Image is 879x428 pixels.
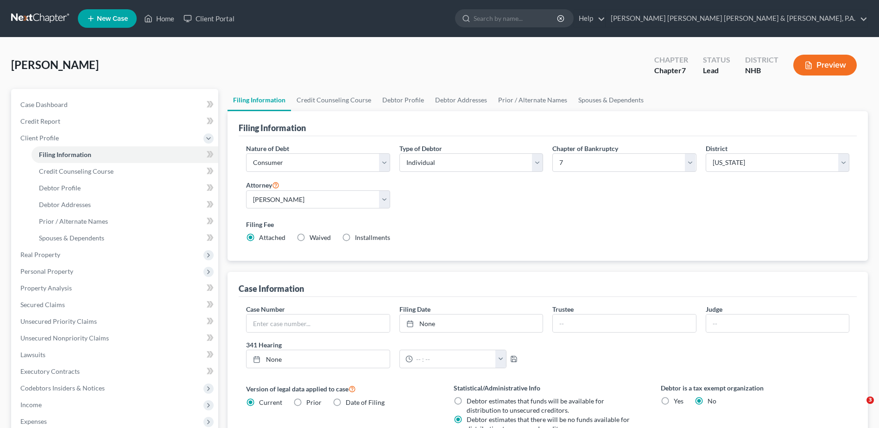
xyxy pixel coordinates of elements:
[346,398,385,406] span: Date of Filing
[20,367,80,375] span: Executory Contracts
[247,350,389,368] a: None
[13,296,218,313] a: Secured Claims
[654,65,688,76] div: Chapter
[246,220,849,229] label: Filing Fee
[32,180,218,196] a: Debtor Profile
[11,58,99,71] span: [PERSON_NAME]
[400,315,543,332] a: None
[291,89,377,111] a: Credit Counseling Course
[866,397,874,404] span: 3
[39,217,108,225] span: Prior / Alternate Names
[39,201,91,208] span: Debtor Addresses
[552,304,574,314] label: Trustee
[32,146,218,163] a: Filing Information
[355,233,390,241] span: Installments
[32,213,218,230] a: Prior / Alternate Names
[703,55,730,65] div: Status
[259,398,282,406] span: Current
[97,15,128,22] span: New Case
[20,401,42,409] span: Income
[310,233,331,241] span: Waived
[20,134,59,142] span: Client Profile
[13,96,218,113] a: Case Dashboard
[259,233,285,241] span: Attached
[20,301,65,308] span: Secured Claims
[241,340,548,350] label: 341 Hearing
[20,117,60,125] span: Credit Report
[674,397,683,405] span: Yes
[454,383,642,393] label: Statistical/Administrative Info
[20,267,73,275] span: Personal Property
[399,304,430,314] label: Filing Date
[39,151,91,158] span: Filing Information
[32,163,218,180] a: Credit Counseling Course
[13,280,218,296] a: Property Analysis
[682,66,686,75] span: 7
[228,89,291,111] a: Filing Information
[377,89,430,111] a: Debtor Profile
[430,89,493,111] a: Debtor Addresses
[13,363,218,380] a: Executory Contracts
[552,144,618,153] label: Chapter of Bankruptcy
[239,283,304,294] div: Case Information
[32,230,218,246] a: Spouses & Dependents
[745,65,778,76] div: NHB
[13,346,218,363] a: Lawsuits
[706,144,727,153] label: District
[13,330,218,346] a: Unsecured Nonpriority Claims
[179,10,239,27] a: Client Portal
[706,315,849,332] input: --
[246,179,279,190] label: Attorney
[20,101,68,108] span: Case Dashboard
[654,55,688,65] div: Chapter
[553,315,696,332] input: --
[606,10,867,27] a: [PERSON_NAME] [PERSON_NAME] [PERSON_NAME] & [PERSON_NAME], P.A.
[32,196,218,213] a: Debtor Addresses
[574,10,605,27] a: Help
[493,89,573,111] a: Prior / Alternate Names
[20,384,105,392] span: Codebtors Insiders & Notices
[20,351,45,359] span: Lawsuits
[745,55,778,65] div: District
[413,350,496,368] input: -- : --
[20,417,47,425] span: Expenses
[139,10,179,27] a: Home
[793,55,857,76] button: Preview
[247,315,389,332] input: Enter case number...
[246,304,285,314] label: Case Number
[39,234,104,242] span: Spouses & Dependents
[246,144,289,153] label: Nature of Debt
[573,89,649,111] a: Spouses & Dependents
[847,397,870,419] iframe: Intercom live chat
[39,184,81,192] span: Debtor Profile
[708,397,716,405] span: No
[20,317,97,325] span: Unsecured Priority Claims
[306,398,322,406] span: Prior
[661,383,849,393] label: Debtor is a tax exempt organization
[399,144,442,153] label: Type of Debtor
[13,113,218,130] a: Credit Report
[246,383,435,394] label: Version of legal data applied to case
[703,65,730,76] div: Lead
[706,304,722,314] label: Judge
[13,313,218,330] a: Unsecured Priority Claims
[39,167,114,175] span: Credit Counseling Course
[467,397,604,414] span: Debtor estimates that funds will be available for distribution to unsecured creditors.
[239,122,306,133] div: Filing Information
[20,251,60,258] span: Real Property
[20,284,72,292] span: Property Analysis
[474,10,558,27] input: Search by name...
[20,334,109,342] span: Unsecured Nonpriority Claims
